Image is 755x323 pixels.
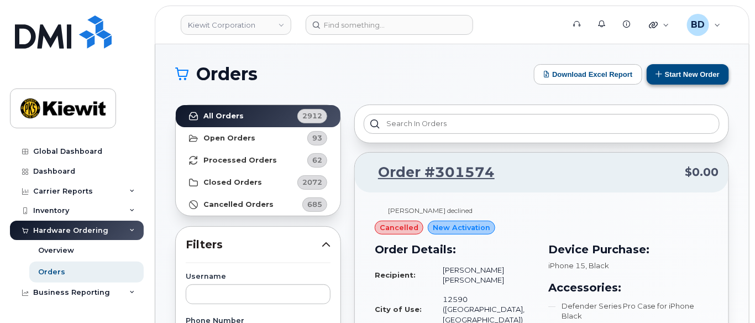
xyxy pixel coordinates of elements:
[203,112,244,121] strong: All Orders
[548,241,709,258] h3: Device Purchase:
[176,127,340,149] a: Open Orders93
[433,261,535,290] td: [PERSON_NAME] [PERSON_NAME]
[307,199,322,210] span: 685
[176,105,340,127] a: All Orders2912
[302,111,322,121] span: 2912
[203,178,262,187] strong: Closed Orders
[302,177,322,187] span: 2072
[647,64,729,85] button: Start New Order
[364,114,720,134] input: Search in orders
[548,301,709,321] li: Defender Series Pro Case for iPhone Black
[312,155,322,165] span: 62
[685,164,719,180] span: $0.00
[380,222,418,233] span: cancelled
[548,279,709,296] h3: Accessories:
[312,133,322,143] span: 93
[176,149,340,171] a: Processed Orders62
[203,156,277,165] strong: Processed Orders
[203,200,274,209] strong: Cancelled Orders
[585,261,609,270] span: , Black
[176,171,340,194] a: Closed Orders2072
[375,305,422,314] strong: City of Use:
[176,194,340,216] a: Cancelled Orders685
[375,270,416,279] strong: Recipient:
[548,261,585,270] span: iPhone 15
[203,134,255,143] strong: Open Orders
[707,275,747,315] iframe: Messenger Launcher
[196,66,258,82] span: Orders
[186,273,331,280] label: Username
[534,64,642,85] button: Download Excel Report
[433,222,490,233] span: New Activation
[365,163,495,183] a: Order #301574
[186,237,322,253] span: Filters
[388,206,473,215] div: [PERSON_NAME] declined
[375,241,535,258] h3: Order Details:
